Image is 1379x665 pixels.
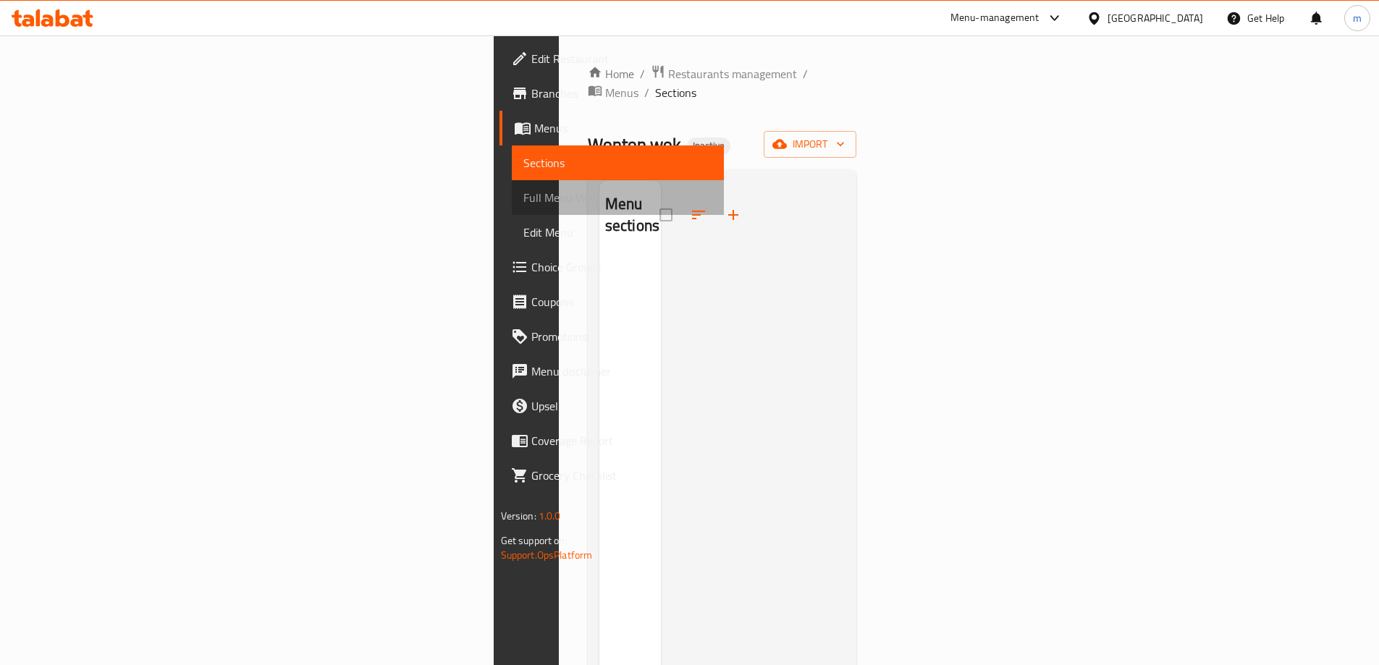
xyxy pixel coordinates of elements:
span: import [775,135,845,153]
span: Coupons [531,293,712,310]
span: Edit Restaurant [531,50,712,67]
button: import [764,131,856,158]
nav: Menu sections [599,250,661,261]
a: Edit Restaurant [499,41,724,76]
li: / [803,65,808,82]
span: Version: [501,507,536,525]
a: Edit Menu [512,215,724,250]
a: Grocery Checklist [499,458,724,493]
a: Sections [512,145,724,180]
a: Menus [499,111,724,145]
a: Coverage Report [499,423,724,458]
a: Promotions [499,319,724,354]
span: Coverage Report [531,432,712,449]
span: Branches [531,85,712,102]
span: 1.0.0 [539,507,561,525]
a: Support.OpsPlatform [501,546,593,564]
span: Edit Menu [523,224,712,241]
a: Menu disclaimer [499,354,724,389]
a: Full Menu View [512,180,724,215]
a: Upsell [499,389,724,423]
span: Promotions [531,328,712,345]
div: [GEOGRAPHIC_DATA] [1108,10,1203,26]
span: Menu disclaimer [531,363,712,380]
a: Restaurants management [651,64,797,83]
span: m [1353,10,1362,26]
span: Choice Groups [531,258,712,276]
span: Get support on: [501,531,568,550]
span: Grocery Checklist [531,467,712,484]
span: Sections [523,154,712,171]
span: Upsell [531,397,712,415]
span: Restaurants management [668,65,797,82]
a: Choice Groups [499,250,724,284]
span: Menus [534,119,712,137]
a: Branches [499,76,724,111]
div: Menu-management [950,9,1039,27]
button: Add section [716,198,751,232]
a: Coupons [499,284,724,319]
span: Full Menu View [523,189,712,206]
